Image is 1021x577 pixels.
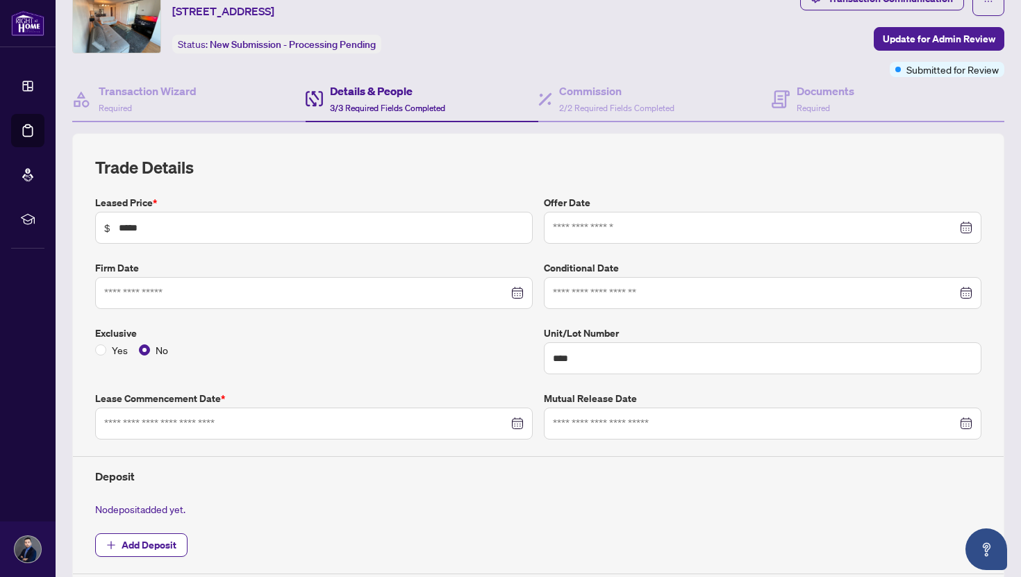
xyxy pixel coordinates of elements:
[210,38,376,51] span: New Submission - Processing Pending
[95,391,533,406] label: Lease Commencement Date
[797,103,830,113] span: Required
[330,83,445,99] h4: Details & People
[99,103,132,113] span: Required
[99,83,197,99] h4: Transaction Wizard
[883,28,995,50] span: Update for Admin Review
[172,3,274,19] span: [STREET_ADDRESS]
[104,220,110,235] span: $
[874,27,1004,51] button: Update for Admin Review
[544,391,981,406] label: Mutual Release Date
[11,10,44,36] img: logo
[559,103,674,113] span: 2/2 Required Fields Completed
[95,326,533,341] label: Exclusive
[95,468,981,485] h4: Deposit
[150,342,174,358] span: No
[15,536,41,562] img: Profile Icon
[95,503,185,515] span: No deposit added yet.
[330,103,445,113] span: 3/3 Required Fields Completed
[95,195,533,210] label: Leased Price
[95,260,533,276] label: Firm Date
[122,534,176,556] span: Add Deposit
[965,528,1007,570] button: Open asap
[95,533,188,557] button: Add Deposit
[559,83,674,99] h4: Commission
[544,195,981,210] label: Offer Date
[106,342,133,358] span: Yes
[106,540,116,550] span: plus
[544,260,981,276] label: Conditional Date
[95,156,981,178] h2: Trade Details
[906,62,999,77] span: Submitted for Review
[172,35,381,53] div: Status:
[797,83,854,99] h4: Documents
[544,326,981,341] label: Unit/Lot Number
